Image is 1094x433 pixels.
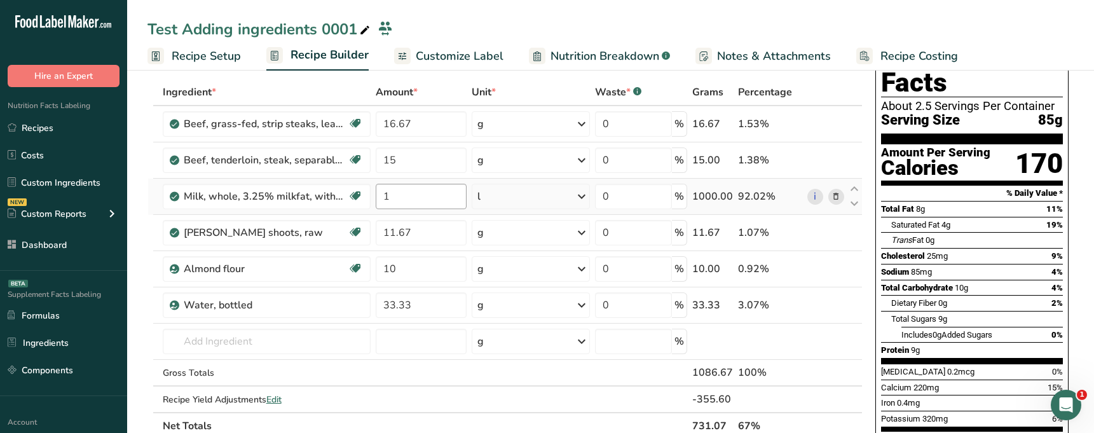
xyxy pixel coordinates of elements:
[881,39,1063,97] h1: Nutrition Facts
[477,189,481,204] div: l
[1051,283,1063,292] span: 4%
[172,48,241,65] span: Recipe Setup
[891,235,924,245] span: Fat
[911,345,920,355] span: 9g
[947,367,974,376] span: 0.2mcg
[1051,267,1063,277] span: 4%
[916,204,925,214] span: 8g
[184,116,343,132] div: Beef, grass-fed, strip steaks, lean only, raw
[807,189,823,205] a: i
[927,251,948,261] span: 25mg
[891,298,936,308] span: Dietary Fiber
[163,85,216,100] span: Ingredient
[1038,113,1063,128] span: 85g
[856,42,958,71] a: Recipe Costing
[738,85,792,100] span: Percentage
[881,283,953,292] span: Total Carbohydrate
[472,85,496,100] span: Unit
[881,251,925,261] span: Cholesterol
[376,85,418,100] span: Amount
[184,225,343,240] div: [PERSON_NAME] shoots, raw
[184,261,343,277] div: Almond flour
[1051,298,1063,308] span: 2%
[911,267,932,277] span: 85mg
[477,334,484,349] div: g
[8,198,27,206] div: NEW
[163,366,371,380] div: Gross Totals
[881,186,1063,201] section: % Daily Value *
[881,204,914,214] span: Total Fat
[881,345,909,355] span: Protein
[738,261,802,277] div: 0.92%
[738,365,802,380] div: 100%
[955,283,968,292] span: 10g
[8,207,86,221] div: Custom Reports
[1051,390,1081,420] iframe: Intercom live chat
[529,42,670,71] a: Nutrition Breakdown
[881,267,909,277] span: Sodium
[595,85,641,100] div: Waste
[394,42,503,71] a: Customize Label
[477,153,484,168] div: g
[163,393,371,406] div: Recipe Yield Adjustments
[266,41,369,71] a: Recipe Builder
[692,392,733,407] div: -355.60
[1046,220,1063,230] span: 19%
[8,65,120,87] button: Hire an Expert
[692,189,733,204] div: 1000.00
[1052,367,1063,376] span: 0%
[477,261,484,277] div: g
[1051,330,1063,340] span: 0%
[184,153,343,168] div: Beef, tenderloin, steak, separable lean only, trimmed to 1/8" fat, all grades, raw
[291,46,369,64] span: Recipe Builder
[913,383,939,392] span: 220mg
[477,298,484,313] div: g
[926,235,934,245] span: 0g
[692,225,733,240] div: 11.67
[8,280,28,287] div: BETA
[184,189,343,204] div: Milk, whole, 3.25% milkfat, without added vitamin A and [MEDICAL_DATA]
[1051,251,1063,261] span: 9%
[891,220,940,230] span: Saturated Fat
[922,414,948,423] span: 320mg
[692,153,733,168] div: 15.00
[881,414,920,423] span: Potassium
[938,298,947,308] span: 0g
[881,383,912,392] span: Calcium
[891,235,912,245] i: Trans
[881,367,945,376] span: [MEDICAL_DATA]
[738,298,802,313] div: 3.07%
[1048,383,1063,392] span: 15%
[881,159,990,177] div: Calories
[881,398,895,408] span: Iron
[901,330,992,340] span: Includes Added Sugars
[184,298,343,313] div: Water, bottled
[1077,390,1087,400] span: 1
[692,298,733,313] div: 33.33
[163,329,371,354] input: Add Ingredient
[147,18,373,41] div: Test Adding ingredients 0001
[891,314,936,324] span: Total Sugars
[550,48,659,65] span: Nutrition Breakdown
[416,48,503,65] span: Customize Label
[897,398,920,408] span: 0.4mg
[933,330,941,340] span: 0g
[881,147,990,159] div: Amount Per Serving
[738,189,802,204] div: 92.02%
[738,225,802,240] div: 1.07%
[692,261,733,277] div: 10.00
[717,48,831,65] span: Notes & Attachments
[692,365,733,380] div: 1086.67
[1015,147,1063,181] div: 170
[941,220,950,230] span: 4g
[1046,204,1063,214] span: 11%
[147,42,241,71] a: Recipe Setup
[477,225,484,240] div: g
[881,113,960,128] span: Serving Size
[881,100,1063,113] div: About 2.5 Servings Per Container
[738,153,802,168] div: 1.38%
[477,116,484,132] div: g
[266,394,282,406] span: Edit
[692,85,723,100] span: Grams
[880,48,958,65] span: Recipe Costing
